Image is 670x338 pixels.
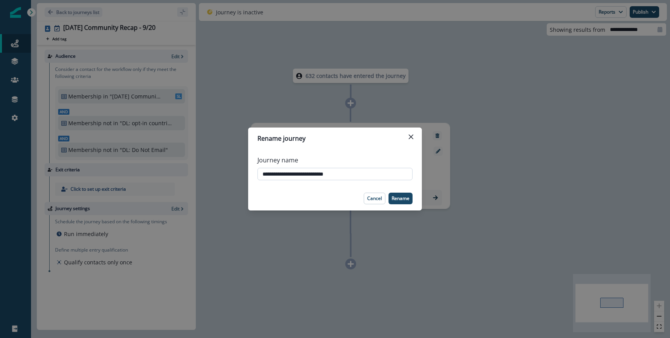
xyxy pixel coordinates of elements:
[257,155,298,165] p: Journey name
[405,131,417,143] button: Close
[367,196,382,201] p: Cancel
[257,134,306,143] p: Rename journey
[392,196,409,201] p: Rename
[364,193,385,204] button: Cancel
[389,193,413,204] button: Rename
